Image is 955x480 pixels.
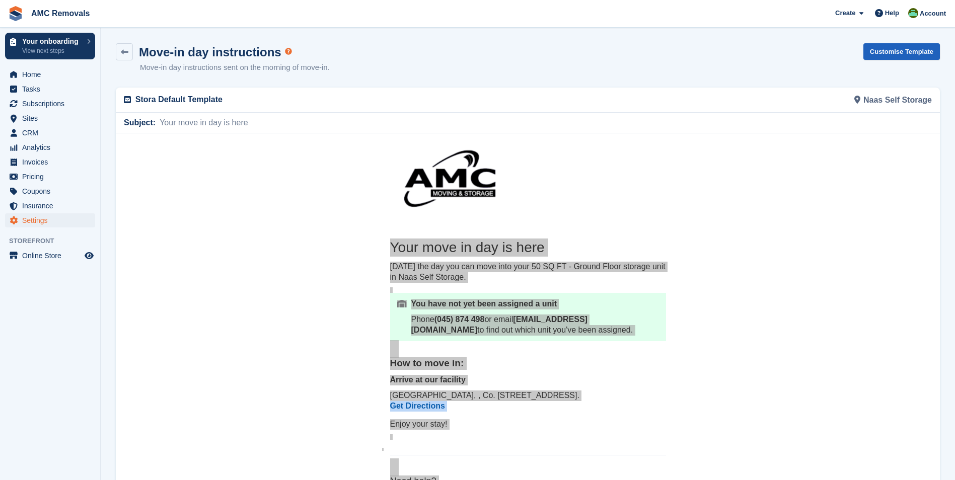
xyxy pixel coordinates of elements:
img: Kayleigh Deegan [908,8,918,18]
h6: Need help? [274,342,550,354]
h3: Your move in day is here [274,105,550,123]
p: Your onboarding [22,38,82,45]
a: menu [5,213,95,227]
span: Tasks [22,82,83,96]
a: menu [5,97,95,111]
img: unit-icon-4d0f24e8a8d05ce1744990f234e9874851be716344c385a2e4b7f33b222dedbf.png [281,167,291,174]
span: Analytics [22,140,83,154]
span: Insurance [22,199,83,213]
span: Help [885,8,899,18]
a: menu [5,82,95,96]
span: Your move in day is here [156,117,248,129]
span: Subscriptions [22,97,83,111]
a: [EMAIL_ADDRESS][DOMAIN_NAME] [297,375,437,383]
a: Customise Template [863,43,940,60]
div: Naas Self Storage [528,88,938,112]
a: AMC Removals [27,5,94,22]
p: [DATE] the day you can move into your 50 SQ FT - Ground Floor storage unit in Naas Self Storage. [274,128,550,149]
span: Invoices [22,155,83,169]
span: CRM [22,126,83,140]
a: menu [5,140,95,154]
span: Settings [22,213,83,227]
a: [EMAIL_ADDRESS][DOMAIN_NAME] [296,182,472,201]
a: menu [5,184,95,198]
a: Preview store [83,250,95,262]
div: [GEOGRAPHIC_DATA], , Co. [STREET_ADDRESS]. [274,257,550,268]
a: menu [5,155,95,169]
span: Pricing [22,170,83,184]
p: View next steps [22,46,82,55]
a: menu [5,111,95,125]
span: Home [22,67,83,82]
span: Account [920,9,946,19]
h1: Move-in day instructions [139,45,281,59]
p: Email: [274,374,550,385]
a: menu [5,67,95,82]
p: Stora Default Template [135,94,522,106]
span: Create [835,8,855,18]
div: Tooltip anchor [284,47,293,56]
p: Phone: [274,359,550,370]
a: menu [5,249,95,263]
a: Get Directions [274,268,329,277]
p: Arrive at our facility [274,242,550,252]
a: Your onboarding View next steps [5,33,95,59]
a: (045) 874 498 [300,360,350,368]
a: (045) 874 498 [319,182,369,190]
a: menu [5,170,95,184]
img: AMC Removals Logo [274,9,395,81]
span: Online Store [22,249,83,263]
p: You have not yet been assigned a unit [296,166,543,176]
span: Storefront [9,236,100,246]
a: menu [5,199,95,213]
span: Subject: [124,117,156,129]
p: Phone or email to find out which unit you've been assigned. [296,181,543,202]
p: Move-in day instructions sent on the morning of move-in. [140,62,330,73]
h5: How to move in: [274,224,550,236]
img: stora-icon-8386f47178a22dfd0bd8f6a31ec36ba5ce8667c1dd55bd0f319d3a0aa187defe.svg [8,6,23,21]
span: Sites [22,111,83,125]
a: menu [5,126,95,140]
span: Coupons [22,184,83,198]
p: Enjoy your stay! [274,286,550,296]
